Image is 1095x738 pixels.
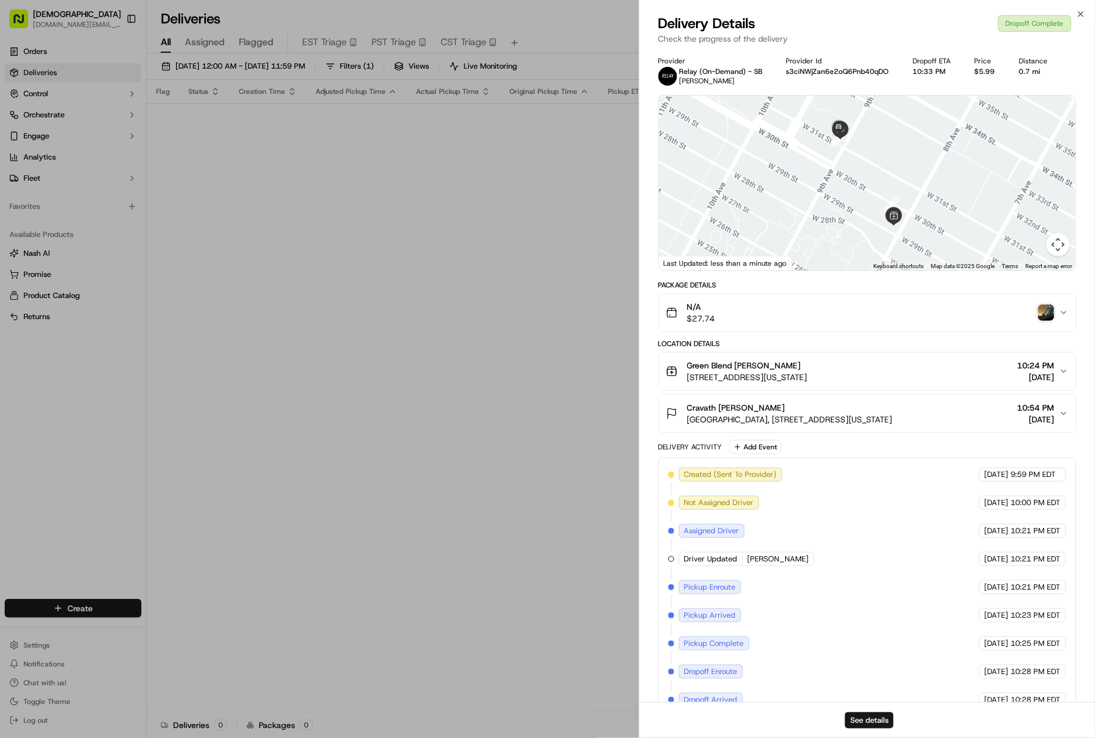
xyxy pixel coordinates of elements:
[1018,371,1055,383] span: [DATE]
[659,294,1076,331] button: N/A$27.74photo_proof_of_delivery image
[658,56,768,66] div: Provider
[873,262,924,270] button: Keyboard shortcuts
[1011,554,1061,564] span: 10:21 PM EDT
[658,442,722,452] div: Delivery Activity
[12,48,214,66] p: Welcome 👋
[684,638,744,649] span: Pickup Complete
[985,666,1009,677] span: [DATE]
[985,638,1009,649] span: [DATE]
[662,255,701,270] a: Open this area in Google Maps (opens a new window)
[12,172,21,181] div: 📗
[659,353,1076,390] button: Green Blend [PERSON_NAME][STREET_ADDRESS][US_STATE]10:24 PM[DATE]
[684,526,739,536] span: Assigned Driver
[684,554,738,564] span: Driver Updated
[786,56,894,66] div: Provider Id
[680,67,763,76] p: Relay (On-Demand) - SB
[1011,695,1061,705] span: 10:28 PM EDT
[658,339,1077,348] div: Location Details
[687,402,785,414] span: Cravath [PERSON_NAME]
[659,256,792,270] div: Last Updated: less than a minute ago
[687,371,807,383] span: [STREET_ADDRESS][US_STATE]
[1011,610,1061,621] span: 10:23 PM EDT
[117,199,142,208] span: Pylon
[1011,638,1061,649] span: 10:25 PM EDT
[975,56,1000,66] div: Price
[684,582,736,593] span: Pickup Enroute
[1011,582,1061,593] span: 10:21 PM EDT
[1011,666,1061,677] span: 10:28 PM EDT
[658,14,756,33] span: Delivery Details
[729,440,782,454] button: Add Event
[985,695,1009,705] span: [DATE]
[985,554,1009,564] span: [DATE]
[687,360,801,371] span: Green Blend [PERSON_NAME]
[680,76,735,86] span: [PERSON_NAME]
[83,199,142,208] a: Powered byPylon
[1025,263,1072,269] a: Report a map error
[684,666,738,677] span: Dropoff Enroute
[884,197,899,212] div: 2
[748,554,809,564] span: [PERSON_NAME]
[931,263,995,269] span: Map data ©2025 Google
[99,172,109,181] div: 💻
[1018,414,1055,425] span: [DATE]
[786,67,889,76] button: s3ciNWjZan6e2oQ6Pnb40qDO
[1038,304,1055,321] img: photo_proof_of_delivery image
[662,255,701,270] img: Google
[658,280,1077,290] div: Package Details
[200,116,214,130] button: Start new chat
[40,124,148,134] div: We're available if you need us!
[31,76,211,89] input: Got a question? Start typing here...
[1002,263,1018,269] a: Terms (opens in new tab)
[684,497,754,508] span: Not Assigned Driver
[985,469,1009,480] span: [DATE]
[1011,497,1061,508] span: 10:00 PM EDT
[659,395,1076,432] button: Cravath [PERSON_NAME][GEOGRAPHIC_DATA], [STREET_ADDRESS][US_STATE]10:54 PM[DATE]
[1011,469,1056,480] span: 9:59 PM EDT
[1018,402,1055,414] span: 10:54 PM
[684,469,777,480] span: Created (Sent To Provider)
[985,582,1009,593] span: [DATE]
[684,695,738,705] span: Dropoff Arrived
[658,33,1077,45] p: Check the progress of the delivery
[845,712,894,729] button: See details
[912,67,955,76] div: 10:33 PM
[12,113,33,134] img: 1736555255976-a54dd68f-1ca7-489b-9aae-adbdc363a1c4
[985,526,1009,536] span: [DATE]
[687,301,715,313] span: N/A
[975,67,1000,76] div: $5.99
[1046,233,1070,256] button: Map camera controls
[1019,67,1052,76] div: 0.7 mi
[985,610,1009,621] span: [DATE]
[912,56,955,66] div: Dropoff ETA
[94,166,193,187] a: 💻API Documentation
[12,12,35,36] img: Nash
[684,610,736,621] span: Pickup Arrived
[687,414,893,425] span: [GEOGRAPHIC_DATA], [STREET_ADDRESS][US_STATE]
[1018,360,1055,371] span: 10:24 PM
[111,171,188,182] span: API Documentation
[687,313,715,324] span: $27.74
[658,67,677,86] img: relay_logo_black.png
[1011,526,1061,536] span: 10:21 PM EDT
[985,497,1009,508] span: [DATE]
[23,171,90,182] span: Knowledge Base
[7,166,94,187] a: 📗Knowledge Base
[1019,56,1052,66] div: Distance
[40,113,192,124] div: Start new chat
